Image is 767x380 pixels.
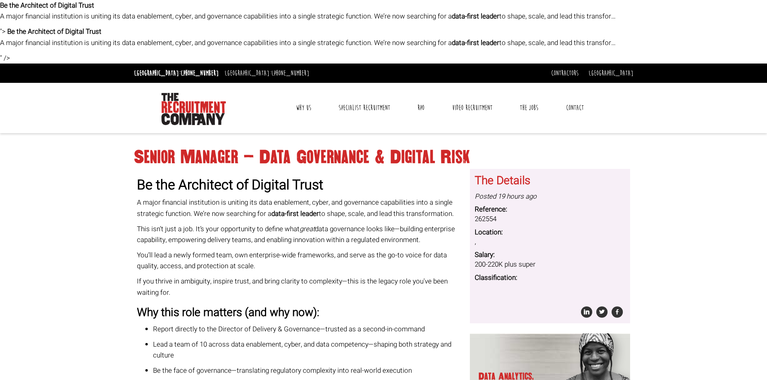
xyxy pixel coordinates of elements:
[475,260,625,269] dd: 200-220K plus super
[153,365,464,376] p: Be the face of governance—translating regulatory complexity into real-world execution
[137,197,464,219] p: A major financial institution is uniting its data enablement, cyber, and governance capabilities ...
[153,339,464,361] p: Lead a team of 10 across data enablement, cyber, and data competency—shaping both strategy and cu...
[446,98,498,118] a: Video Recruitment
[137,224,464,245] p: This isn’t just a job. It’s your opportunity to define what data governance looks like—building e...
[475,228,625,237] dt: Location:
[161,93,226,125] img: The Recruitment Company
[7,27,101,37] strong: Be the Architect of Digital Trust
[589,69,633,78] a: [GEOGRAPHIC_DATA]
[300,224,315,234] em: great
[475,205,625,214] dt: Reference:
[551,69,579,78] a: Contractors
[137,250,464,271] p: You’ll lead a newly formed team, own enterprise-wide frameworks, and serve as the go-to voice for...
[475,237,625,247] dd: ,
[475,250,625,260] dt: Salary:
[475,273,625,283] dt: Classification:
[290,98,317,118] a: Why Us
[223,67,311,80] li: [GEOGRAPHIC_DATA]:
[514,98,544,118] a: The Jobs
[475,175,625,187] h3: The Details
[137,276,464,298] p: If you thrive in ambiguity, inspire trust, and bring clarity to complexity—this is the legacy rol...
[271,209,319,219] strong: data-first leader
[475,214,625,224] dd: 262554
[411,98,430,118] a: RPO
[271,69,309,78] a: [PHONE_NUMBER]
[452,11,499,21] strong: data-first leader
[475,191,537,201] i: Posted 19 hours ago
[560,98,590,118] a: Contact
[134,150,633,164] h1: Senior Manager – Data Governance & Digital Risk
[333,98,396,118] a: Specialist Recruitment
[153,324,464,335] p: Report directly to the Director of Delivery & Governance—trusted as a second-in-command
[137,175,323,195] strong: Be the Architect of Digital Trust
[452,38,499,48] strong: data-first leader
[132,67,221,80] li: [GEOGRAPHIC_DATA]:
[181,69,219,78] a: [PHONE_NUMBER]
[137,304,319,321] strong: Why this role matters (and why now):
